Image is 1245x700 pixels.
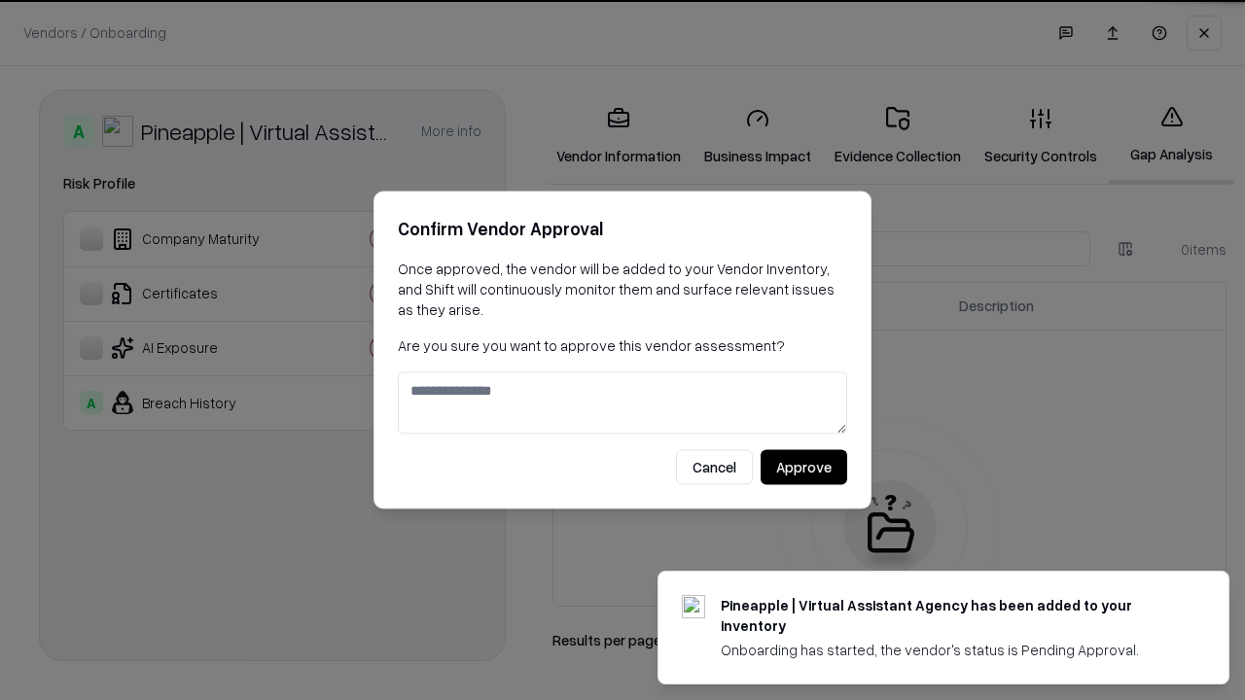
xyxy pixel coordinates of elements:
h2: Confirm Vendor Approval [398,215,847,243]
p: Once approved, the vendor will be added to your Vendor Inventory, and Shift will continuously mon... [398,259,847,320]
button: Cancel [676,450,753,485]
button: Approve [761,450,847,485]
div: Onboarding has started, the vendor's status is Pending Approval. [721,640,1182,660]
div: Pineapple | Virtual Assistant Agency has been added to your inventory [721,595,1182,636]
img: trypineapple.com [682,595,705,618]
p: Are you sure you want to approve this vendor assessment? [398,335,847,356]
